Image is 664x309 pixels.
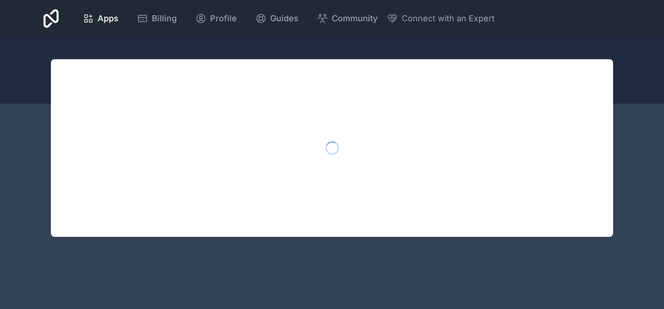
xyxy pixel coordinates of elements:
[387,12,495,25] button: Connect with an Expert
[248,8,306,29] a: Guides
[98,12,118,25] span: Apps
[152,12,177,25] span: Billing
[188,8,244,29] a: Profile
[310,8,385,29] a: Community
[210,12,237,25] span: Profile
[75,8,126,29] a: Apps
[270,12,298,25] span: Guides
[402,12,495,25] span: Connect with an Expert
[332,12,378,25] span: Community
[130,8,184,29] a: Billing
